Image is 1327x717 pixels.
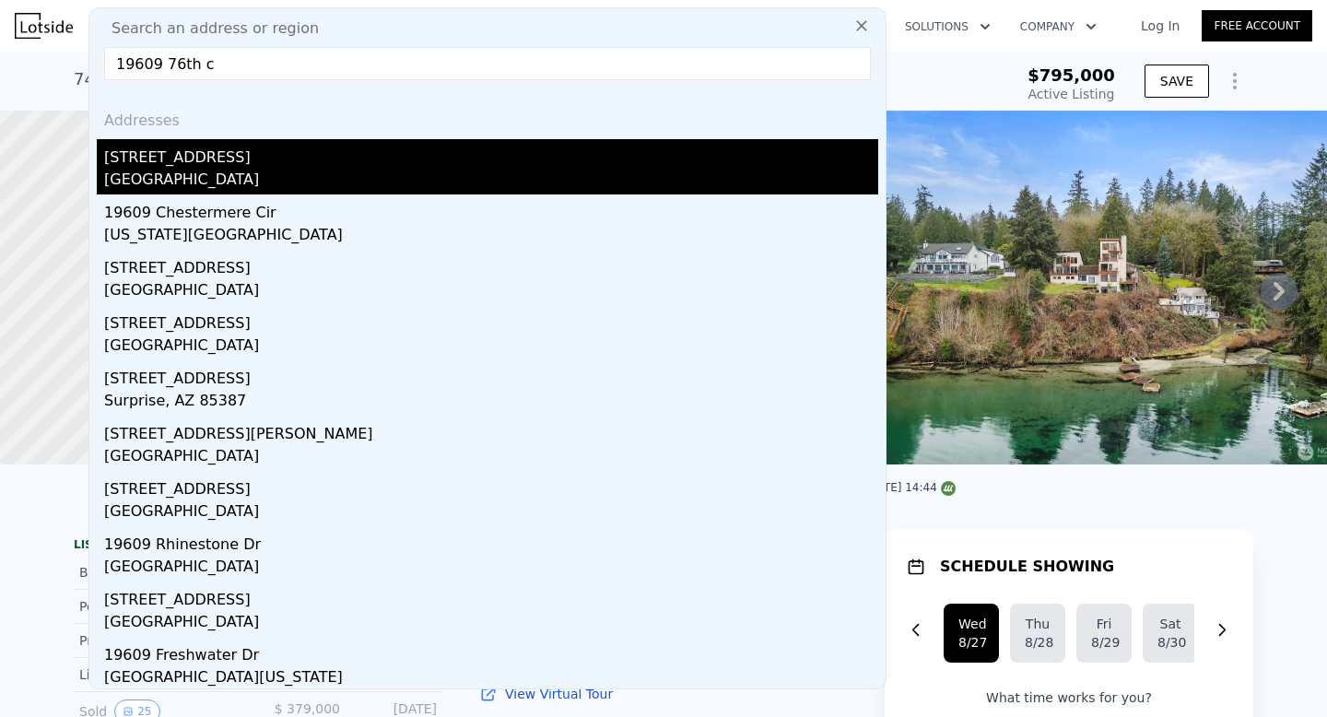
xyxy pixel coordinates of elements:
[1202,10,1312,41] a: Free Account
[79,665,243,684] div: Listed
[890,10,1005,43] button: Solutions
[104,500,878,526] div: [GEOGRAPHIC_DATA]
[958,633,984,652] div: 8/27
[79,597,243,616] div: Pending
[97,95,878,139] div: Addresses
[104,250,878,279] div: [STREET_ADDRESS]
[1076,604,1132,663] button: Fri8/29
[104,445,878,471] div: [GEOGRAPHIC_DATA]
[1143,604,1198,663] button: Sat8/30
[74,66,444,92] div: 741 Fox Dr , [GEOGRAPHIC_DATA] , WA 98333
[104,582,878,611] div: [STREET_ADDRESS]
[944,604,999,663] button: Wed8/27
[74,537,442,556] div: LISTING & SALE HISTORY
[1005,10,1111,43] button: Company
[104,526,878,556] div: 19609 Rhinestone Dr
[97,18,319,40] span: Search an address or region
[1157,615,1183,633] div: Sat
[940,556,1114,578] h1: SCHEDULE SHOWING
[1091,633,1117,652] div: 8/29
[104,390,878,416] div: Surprise, AZ 85387
[1216,63,1253,100] button: Show Options
[104,279,878,305] div: [GEOGRAPHIC_DATA]
[1157,633,1183,652] div: 8/30
[941,481,956,496] img: NWMLS Logo
[104,360,878,390] div: [STREET_ADDRESS]
[275,701,340,716] span: $ 379,000
[104,47,871,80] input: Enter an address, city, region, neighborhood or zip code
[1025,633,1051,652] div: 8/28
[1091,615,1117,633] div: Fri
[1025,615,1051,633] div: Thu
[1028,65,1115,85] span: $795,000
[907,688,1231,707] p: What time works for you?
[104,335,878,360] div: [GEOGRAPHIC_DATA]
[104,416,878,445] div: [STREET_ADDRESS][PERSON_NAME]
[104,471,878,500] div: [STREET_ADDRESS]
[104,139,878,169] div: [STREET_ADDRESS]
[104,556,878,582] div: [GEOGRAPHIC_DATA]
[1028,87,1115,101] span: Active Listing
[104,637,878,666] div: 19609 Freshwater Dr
[1145,65,1209,98] button: SAVE
[1010,604,1065,663] button: Thu8/28
[104,666,878,692] div: [GEOGRAPHIC_DATA][US_STATE]
[104,611,878,637] div: [GEOGRAPHIC_DATA]
[79,563,243,582] div: Back On Market
[479,685,848,703] a: View Virtual Tour
[958,615,984,633] div: Wed
[104,169,878,194] div: [GEOGRAPHIC_DATA]
[15,13,73,39] img: Lotside
[104,194,878,224] div: 19609 Chestermere Cir
[1119,17,1202,35] a: Log In
[104,224,878,250] div: [US_STATE][GEOGRAPHIC_DATA]
[104,305,878,335] div: [STREET_ADDRESS]
[79,631,243,650] div: Price Decrease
